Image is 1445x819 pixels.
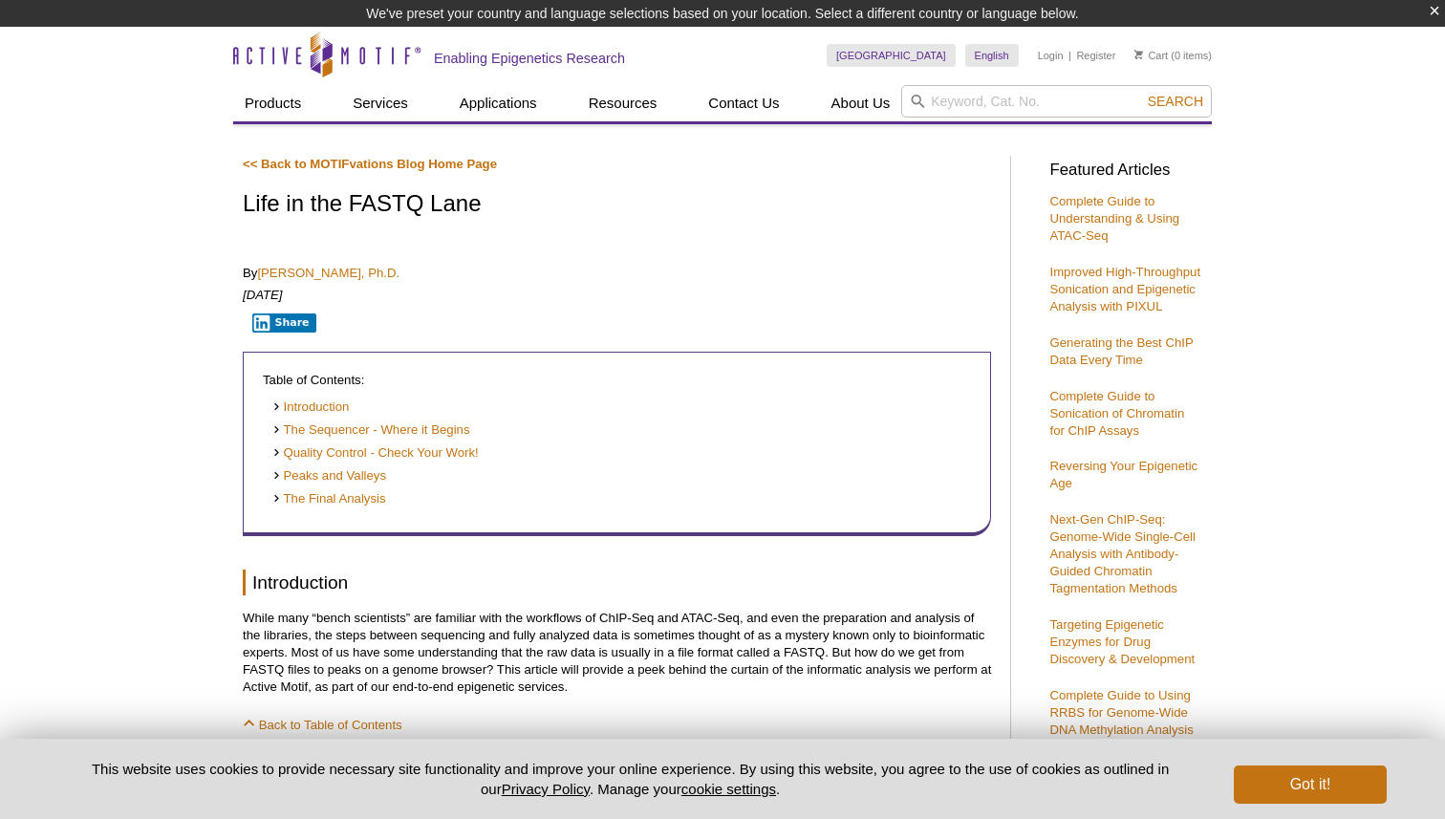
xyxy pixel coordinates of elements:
[827,44,956,67] a: [GEOGRAPHIC_DATA]
[1049,335,1193,367] a: Generating the Best ChIP Data Every Time
[1038,49,1064,62] a: Login
[1049,617,1195,666] a: Targeting Epigenetic Enzymes for Drug Discovery & Development
[1148,94,1203,109] span: Search
[1134,44,1212,67] li: (0 items)
[965,44,1019,67] a: English
[448,85,549,121] a: Applications
[502,781,590,797] a: Privacy Policy
[341,85,420,121] a: Services
[243,718,402,732] a: Back to Table of Contents
[1134,49,1168,62] a: Cart
[58,759,1202,799] p: This website uses cookies to provide necessary site functionality and improve your online experie...
[272,444,479,463] a: Quality Control ‐ Check Your Work!
[263,372,971,389] p: Table of Contents:
[243,191,991,219] h1: Life in the FASTQ Lane
[272,467,386,485] a: Peaks and Valleys
[243,157,497,171] a: << Back to MOTIFvations Blog Home Page
[1049,389,1184,438] a: Complete Guide to Sonication of Chromatin for ChIP Assays
[1234,765,1387,804] button: Got it!
[257,266,399,280] a: [PERSON_NAME], Ph.D.
[901,85,1212,118] input: Keyword, Cat. No.
[1049,688,1193,737] a: Complete Guide to Using RRBS for Genome-Wide DNA Methylation Analysis
[697,85,790,121] a: Contact Us
[243,265,991,282] p: By
[272,490,386,508] a: The Final Analysis
[252,313,316,333] button: Share
[681,781,776,797] button: cookie settings
[1049,265,1200,313] a: Improved High-Throughput Sonication and Epigenetic Analysis with PIXUL
[272,421,470,440] a: The Sequencer ‐ Where it Begins
[1049,194,1179,243] a: Complete Guide to Understanding & Using ATAC-Seq
[434,50,625,67] h2: Enabling Epigenetics Research
[243,610,991,696] p: While many “bench scientists” are familiar with the workflows of ChIP-Seq and ATAC-Seq, and even ...
[1142,93,1209,110] button: Search
[1076,49,1115,62] a: Register
[243,570,991,595] h2: Introduction
[1068,44,1071,67] li: |
[243,288,283,302] em: [DATE]
[233,85,313,121] a: Products
[272,399,349,417] a: Introduction
[1049,162,1202,179] h3: Featured Articles
[1049,459,1197,490] a: Reversing Your Epigenetic Age
[1049,512,1195,595] a: Next-Gen ChIP-Seq: Genome-Wide Single-Cell Analysis with Antibody-Guided Chromatin Tagmentation M...
[577,85,669,121] a: Resources
[820,85,902,121] a: About Us
[1134,50,1143,59] img: Your Cart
